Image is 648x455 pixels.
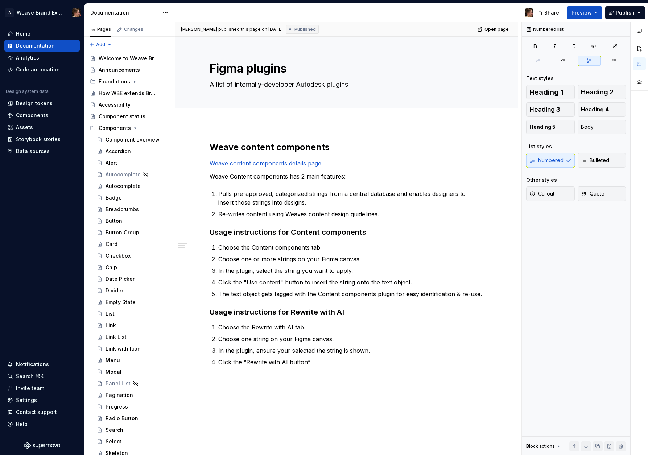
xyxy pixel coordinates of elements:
div: Pagination [106,392,133,399]
a: Pagination [94,389,172,401]
a: Empty State [94,296,172,308]
div: Notifications [16,361,49,368]
div: Panel List [106,380,131,387]
a: Settings [4,394,80,406]
img: Alexis Morin [525,8,533,17]
div: Link List [106,333,127,341]
div: Empty State [106,299,136,306]
span: [PERSON_NAME] [181,26,217,32]
div: Link with Icon [106,345,141,352]
a: Checkbox [94,250,172,262]
div: Components [87,122,172,134]
a: Invite team [4,382,80,394]
div: Components [16,112,48,119]
span: Callout [529,190,554,197]
p: Choose one string on your Figma canvas. [218,335,484,343]
button: Quote [578,186,626,201]
div: Accessibility [99,101,131,108]
div: Documentation [16,42,55,49]
div: Menu [106,357,120,364]
p: Click the “Rewrite with AI button” [218,358,484,366]
a: Link List [94,331,172,343]
a: Documentation [4,40,80,52]
button: Heading 3 [526,102,575,117]
div: Search ⌘K [16,373,44,380]
a: Select [94,436,172,447]
div: Modal [106,368,121,376]
a: Button Group [94,227,172,238]
a: Radio Button [94,413,172,424]
div: A [5,8,14,17]
div: List [106,310,115,317]
div: Search [106,426,123,434]
a: How WBE extends Brand [87,87,172,99]
p: Choose one or more strings on your Figma canvas. [218,255,484,263]
span: Share [544,9,559,16]
div: Other styles [526,176,557,184]
textarea: A list of internally-developer Autodesk plugins [208,79,482,90]
div: Assets [16,124,33,131]
div: Date Picker [106,275,135,283]
a: Accessibility [87,99,172,111]
div: Data sources [16,148,50,155]
span: Preview [571,9,592,16]
div: Progress [106,403,128,410]
span: Open page [484,26,509,32]
a: Home [4,28,80,40]
a: Component status [87,111,172,122]
div: Breadcrumbs [106,206,139,213]
a: Analytics [4,52,80,63]
p: The text object gets tagged with the Content components plugin for easy identification & re-use. [218,290,484,298]
a: List [94,308,172,320]
a: Component overview [94,134,172,145]
a: Code automation [4,64,80,75]
a: Data sources [4,145,80,157]
div: Component status [99,113,145,120]
span: Bulleted [581,157,609,164]
a: Breadcrumbs [94,204,172,215]
div: Home [16,30,30,37]
div: Storybook stories [16,136,61,143]
button: Help [4,418,80,430]
div: Checkbox [106,252,131,259]
div: Link [106,322,116,329]
div: List styles [526,143,552,150]
p: In the plugin, select the string you want to apply. [218,266,484,275]
button: Notifications [4,358,80,370]
div: Changes [124,26,143,32]
div: How WBE extends Brand [99,90,158,97]
a: Autocomplete [94,169,172,180]
div: Documentation [90,9,159,16]
div: Components [99,124,131,132]
button: Callout [526,186,575,201]
div: Welcome to Weave Brand Extended [99,55,158,62]
button: Share [534,6,564,19]
a: Autocomplete [94,180,172,192]
span: Quote [581,190,604,197]
a: Open page [475,24,512,34]
div: Autocomplete [106,171,141,178]
div: Contact support [16,409,57,416]
p: Click the "Use content" button to insert the string onto the text object. [218,278,484,287]
a: Progress [94,401,172,413]
a: Welcome to Weave Brand Extended [87,53,172,64]
span: Heading 3 [529,106,560,113]
button: Contact support [4,406,80,418]
span: Publish [616,9,635,16]
svg: Supernova Logo [24,442,60,449]
a: Components [4,110,80,121]
span: Heading 1 [529,89,564,96]
a: Panel List [94,378,172,389]
div: Analytics [16,54,39,61]
a: Search [94,424,172,436]
div: Card [106,241,117,248]
a: Design tokens [4,98,80,109]
p: Pulls pre-approved, categorized strings from a central database and enables designers to insert t... [218,189,484,207]
p: In the plugin, ensure your selected the string is shown. [218,346,484,355]
a: Date Picker [94,273,172,285]
a: Button [94,215,172,227]
button: Heading 4 [578,102,626,117]
div: Radio Button [106,415,138,422]
button: Add [87,40,114,50]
